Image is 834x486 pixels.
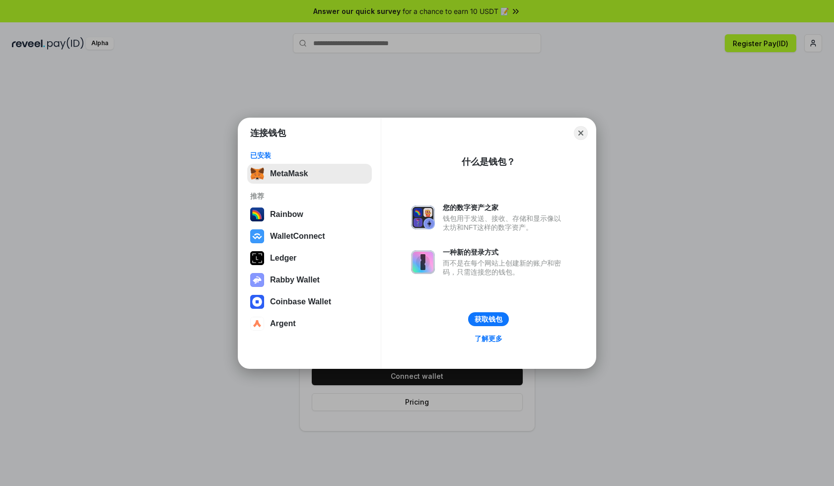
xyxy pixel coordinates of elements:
[247,270,372,290] button: Rabby Wallet
[247,314,372,334] button: Argent
[411,250,435,274] img: svg+xml,%3Csvg%20xmlns%3D%22http%3A%2F%2Fwww.w3.org%2F2000%2Fsvg%22%20fill%3D%22none%22%20viewBox...
[247,248,372,268] button: Ledger
[250,208,264,221] img: svg+xml,%3Csvg%20width%3D%22120%22%20height%3D%22120%22%20viewBox%3D%220%200%20120%20120%22%20fil...
[462,156,515,168] div: 什么是钱包？
[250,295,264,309] img: svg+xml,%3Csvg%20width%3D%2228%22%20height%3D%2228%22%20viewBox%3D%220%200%2028%2028%22%20fill%3D...
[247,164,372,184] button: MetaMask
[270,276,320,284] div: Rabby Wallet
[247,292,372,312] button: Coinbase Wallet
[411,206,435,229] img: svg+xml,%3Csvg%20xmlns%3D%22http%3A%2F%2Fwww.w3.org%2F2000%2Fsvg%22%20fill%3D%22none%22%20viewBox...
[250,317,264,331] img: svg+xml,%3Csvg%20width%3D%2228%22%20height%3D%2228%22%20viewBox%3D%220%200%2028%2028%22%20fill%3D...
[443,259,566,277] div: 而不是在每个网站上创建新的账户和密码，只需连接您的钱包。
[250,251,264,265] img: svg+xml,%3Csvg%20xmlns%3D%22http%3A%2F%2Fwww.w3.org%2F2000%2Fsvg%22%20width%3D%2228%22%20height%3...
[270,169,308,178] div: MetaMask
[468,312,509,326] button: 获取钱包
[250,167,264,181] img: svg+xml,%3Csvg%20fill%3D%22none%22%20height%3D%2233%22%20viewBox%3D%220%200%2035%2033%22%20width%...
[250,151,369,160] div: 已安装
[250,229,264,243] img: svg+xml,%3Csvg%20width%3D%2228%22%20height%3D%2228%22%20viewBox%3D%220%200%2028%2028%22%20fill%3D...
[443,203,566,212] div: 您的数字资产之家
[270,210,303,219] div: Rainbow
[443,214,566,232] div: 钱包用于发送、接收、存储和显示像以太坊和NFT这样的数字资产。
[475,334,502,343] div: 了解更多
[475,315,502,324] div: 获取钱包
[247,226,372,246] button: WalletConnect
[250,192,369,201] div: 推荐
[250,273,264,287] img: svg+xml,%3Csvg%20xmlns%3D%22http%3A%2F%2Fwww.w3.org%2F2000%2Fsvg%22%20fill%3D%22none%22%20viewBox...
[270,319,296,328] div: Argent
[270,297,331,306] div: Coinbase Wallet
[270,254,296,263] div: Ledger
[443,248,566,257] div: 一种新的登录方式
[469,332,508,345] a: 了解更多
[270,232,325,241] div: WalletConnect
[247,205,372,224] button: Rainbow
[250,127,286,139] h1: 连接钱包
[574,126,588,140] button: Close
